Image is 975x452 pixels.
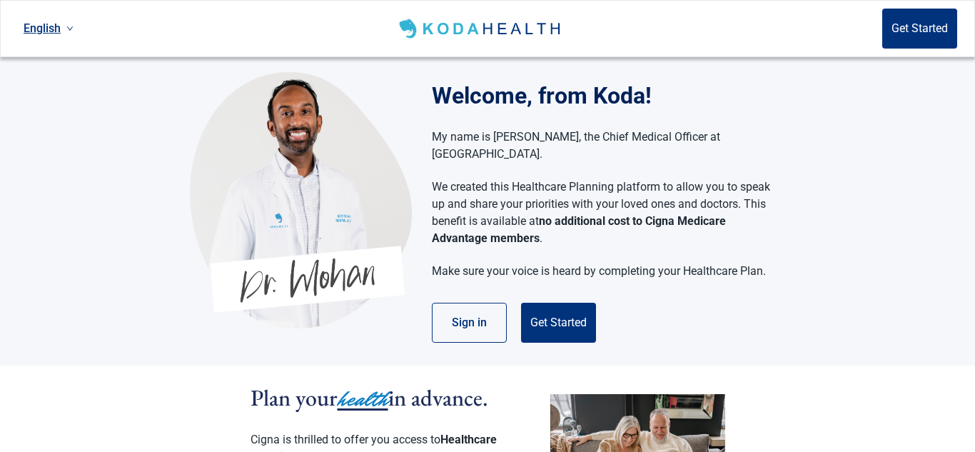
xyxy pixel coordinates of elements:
[432,179,771,247] p: We created this Healthcare Planning platform to allow you to speak up and share your priorities w...
[432,129,771,163] p: My name is [PERSON_NAME], the Chief Medical Officer at [GEOGRAPHIC_DATA].
[882,9,957,49] button: Get Started
[432,263,771,280] p: Make sure your voice is heard by completing your Healthcare Plan.
[190,71,412,328] img: Koda Health
[388,383,488,413] span: in advance.
[432,79,785,113] h1: Welcome, from Koda!
[338,383,388,415] span: health
[66,25,74,32] span: down
[251,383,338,413] span: Plan your
[18,16,79,40] a: Current language: English
[521,303,596,343] button: Get Started
[432,303,507,343] button: Sign in
[432,214,726,245] strong: no additional cost to Cigna Medicare Advantage members
[251,433,440,446] span: Cigna is thrilled to offer you access to
[396,17,565,40] img: Koda Health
